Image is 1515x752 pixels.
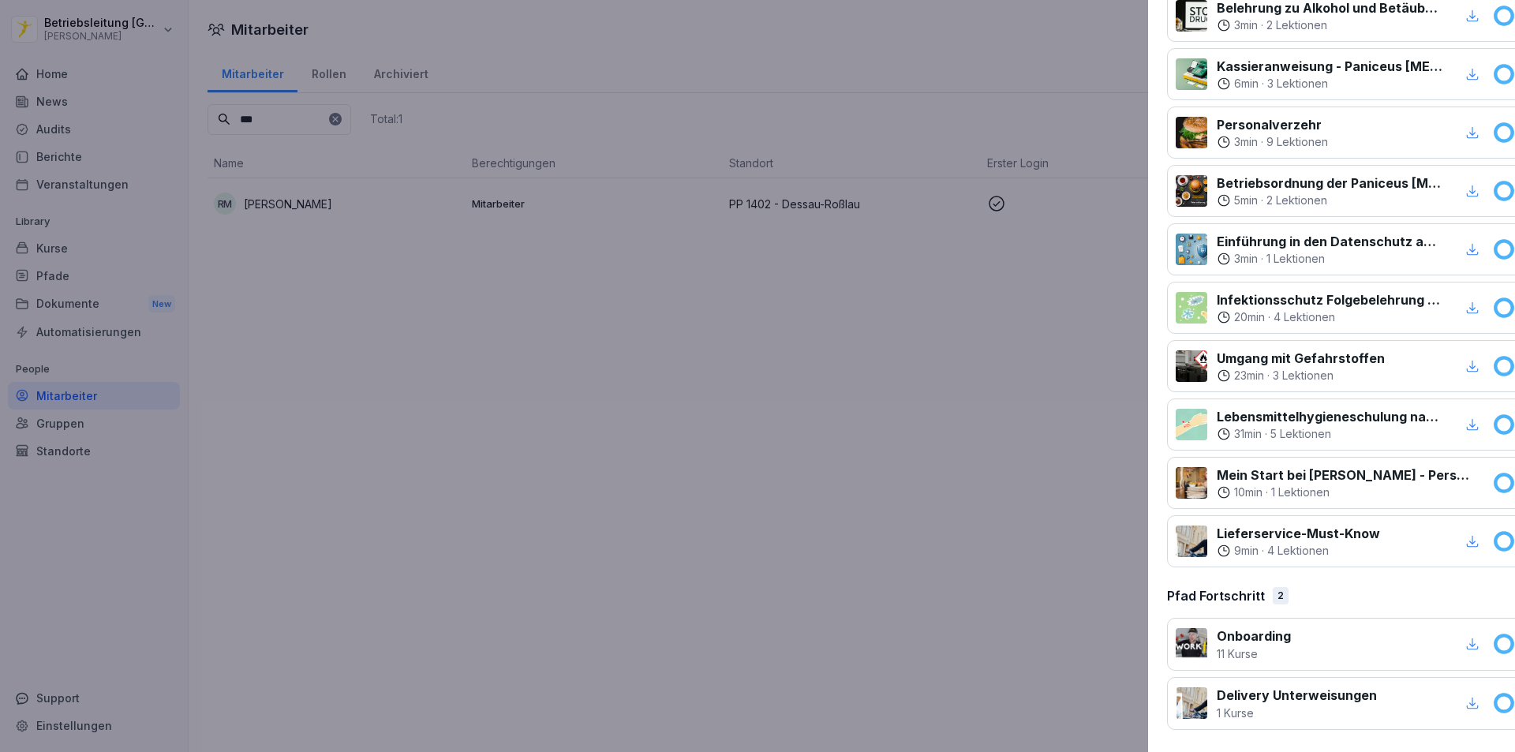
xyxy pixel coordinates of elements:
p: 9 min [1234,543,1259,559]
p: Umgang mit Gefahrstoffen [1217,349,1385,368]
p: 1 Kurse [1217,705,1377,721]
p: 3 min [1234,17,1258,33]
p: Pfad Fortschritt [1167,586,1265,605]
div: · [1217,543,1380,559]
p: Lebensmittelhygieneschulung nach EU-Verordnung (EG) Nr. 852 / 2004 [1217,407,1443,426]
p: 5 Lektionen [1270,426,1331,442]
div: · [1217,309,1443,325]
div: · [1217,17,1443,33]
p: 20 min [1234,309,1265,325]
p: Personalverzehr [1217,115,1328,134]
p: 10 min [1234,484,1262,500]
p: Infektionsschutz Folgebelehrung (nach §43 IfSG) [1217,290,1443,309]
p: 9 Lektionen [1266,134,1328,150]
p: Delivery Unterweisungen [1217,686,1377,705]
p: 3 min [1234,134,1258,150]
p: Einführung in den Datenschutz am Arbeitsplatz nach Art. 13 ff. DSGVO [1217,232,1443,251]
p: 11 Kurse [1217,645,1291,662]
p: 2 Lektionen [1266,193,1327,208]
p: 2 Lektionen [1266,17,1327,33]
div: · [1217,134,1328,150]
p: 3 min [1234,251,1258,267]
p: Kassieranweisung - Paniceus [MEDICAL_DATA] Systemzentrale GmbH [1217,57,1443,76]
p: 3 Lektionen [1267,76,1328,92]
p: 4 Lektionen [1267,543,1329,559]
p: Lieferservice-Must-Know [1217,524,1380,543]
p: 1 Lektionen [1266,251,1325,267]
p: 6 min [1234,76,1259,92]
p: 3 Lektionen [1273,368,1334,383]
div: · [1217,76,1443,92]
div: · [1217,368,1385,383]
p: 31 min [1234,426,1262,442]
p: 23 min [1234,368,1264,383]
div: · [1217,484,1473,500]
div: · [1217,426,1443,442]
p: 4 Lektionen [1274,309,1335,325]
div: · [1217,251,1443,267]
p: Mein Start bei [PERSON_NAME] - Personalfragebogen [1217,466,1473,484]
div: · [1217,193,1443,208]
p: Onboarding [1217,627,1291,645]
div: 2 [1273,587,1289,604]
p: Betriebsordnung der Paniceus [MEDICAL_DATA] Systemzentrale [1217,174,1443,193]
p: 1 Lektionen [1271,484,1330,500]
p: 5 min [1234,193,1258,208]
